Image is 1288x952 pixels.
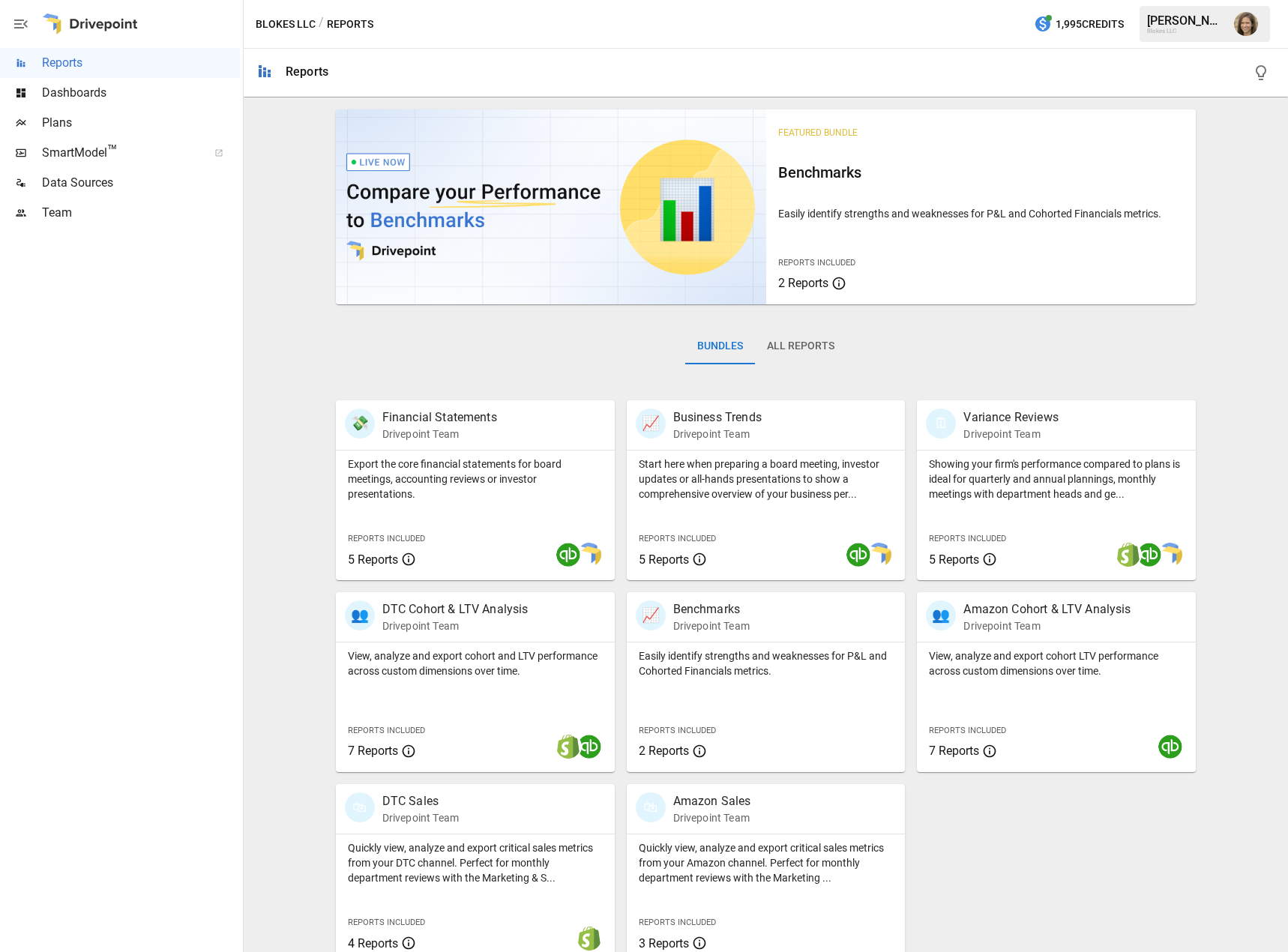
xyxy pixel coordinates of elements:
[348,726,425,735] span: Reports Included
[42,54,240,72] span: Reports
[636,600,666,630] div: 📈
[636,792,666,822] div: 🛍
[107,142,118,160] span: ™
[1056,15,1124,34] span: 1,995 Credits
[348,840,603,885] p: Quickly view, analyze and export critical sales metrics from your DTC channel. Perfect for monthl...
[1137,543,1161,567] img: quickbooks
[963,427,1058,442] p: Drivepoint Team
[639,552,689,567] span: 5 Reports
[382,618,529,633] p: Drivepoint Team
[1147,13,1225,28] div: [PERSON_NAME]
[926,409,956,439] div: 🗓
[778,160,1185,184] h6: Benchmarks
[42,84,240,102] span: Dashboards
[1028,10,1130,38] button: 1,995Credits
[929,552,979,567] span: 5 Reports
[673,792,751,810] p: Amazon Sales
[577,735,601,759] img: quickbooks
[639,918,716,927] span: Reports Included
[382,810,459,825] p: Drivepoint Team
[636,409,666,439] div: 📈
[929,744,979,758] span: 7 Reports
[673,427,762,442] p: Drivepoint Team
[1116,543,1140,567] img: shopify
[963,409,1058,427] p: Variance Reviews
[42,144,198,162] span: SmartModel
[639,457,894,501] p: Start here when preparing a board meeting, investor updates or all-hands presentations to show a ...
[556,543,580,567] img: quickbooks
[348,918,425,927] span: Reports Included
[673,618,750,633] p: Drivepoint Team
[319,15,324,34] div: /
[846,543,870,567] img: quickbooks
[345,792,375,822] div: 🛍
[256,15,316,34] button: Blokes LLC
[42,174,240,192] span: Data Sources
[867,543,891,567] img: smart model
[348,534,425,543] span: Reports Included
[926,600,956,630] div: 👥
[348,552,398,567] span: 5 Reports
[382,409,497,427] p: Financial Statements
[639,726,716,735] span: Reports Included
[577,927,601,951] img: shopify
[778,127,858,138] span: Featured Bundle
[1158,735,1182,759] img: quickbooks
[1147,28,1225,34] div: Blokes LLC
[778,258,855,268] span: Reports Included
[348,744,398,758] span: 7 Reports
[382,792,459,810] p: DTC Sales
[685,328,755,364] button: Bundles
[963,618,1131,633] p: Drivepoint Team
[577,543,601,567] img: smart model
[778,276,828,290] span: 2 Reports
[778,206,1185,221] p: Easily identify strengths and weaknesses for P&L and Cohorted Financials metrics.
[42,204,240,222] span: Team
[42,114,240,132] span: Plans
[639,840,894,885] p: Quickly view, analyze and export critical sales metrics from your Amazon channel. Perfect for mon...
[556,735,580,759] img: shopify
[963,600,1131,618] p: Amazon Cohort & LTV Analysis
[639,534,716,543] span: Reports Included
[929,726,1006,735] span: Reports Included
[348,648,603,678] p: View, analyze and export cohort and LTV performance across custom dimensions over time.
[336,109,766,304] img: video thumbnail
[382,600,529,618] p: DTC Cohort & LTV Analysis
[345,409,375,439] div: 💸
[348,457,603,501] p: Export the core financial statements for board meetings, accounting reviews or investor presentat...
[639,936,689,951] span: 3 Reports
[639,648,894,678] p: Easily identify strengths and weaknesses for P&L and Cohorted Financials metrics.
[639,744,689,758] span: 2 Reports
[673,600,750,618] p: Benchmarks
[382,427,497,442] p: Drivepoint Team
[755,328,846,364] button: All Reports
[929,534,1006,543] span: Reports Included
[1225,3,1267,45] button: Amy Thacker
[345,600,375,630] div: 👥
[286,64,328,79] div: Reports
[673,810,751,825] p: Drivepoint Team
[929,648,1184,678] p: View, analyze and export cohort LTV performance across custom dimensions over time.
[1234,12,1258,36] img: Amy Thacker
[348,936,398,951] span: 4 Reports
[929,457,1184,501] p: Showing your firm's performance compared to plans is ideal for quarterly and annual plannings, mo...
[1158,543,1182,567] img: smart model
[673,409,762,427] p: Business Trends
